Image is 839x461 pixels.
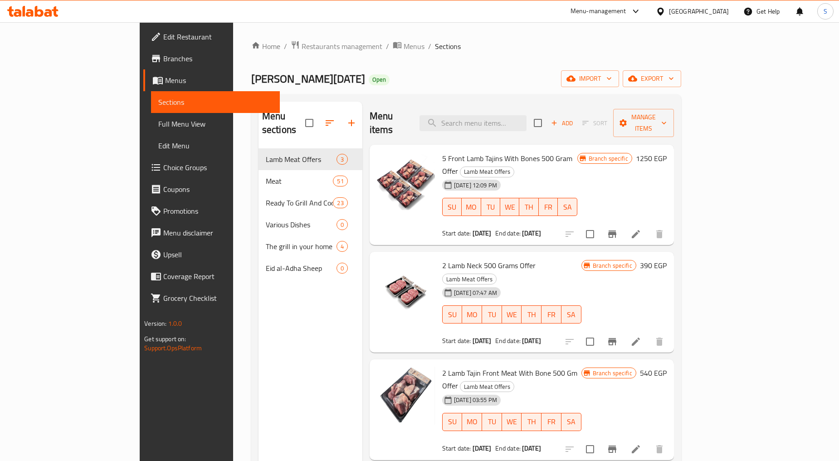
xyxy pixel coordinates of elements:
[419,115,527,131] input: search
[337,155,347,164] span: 3
[341,112,362,134] button: Add section
[623,70,681,87] button: export
[333,176,347,186] div: items
[561,70,619,87] button: import
[251,69,365,89] span: [PERSON_NAME][DATE]
[337,219,348,230] div: items
[144,342,202,354] a: Support.OpsPlatform
[442,366,577,392] span: 2 Lamb Tajin Front Meat With Bone 500 Gm Offer
[450,396,501,404] span: [DATE] 03:55 PM
[525,415,538,428] span: TH
[266,154,337,165] span: Lamb Meat Offers
[550,118,574,128] span: Add
[143,26,280,48] a: Edit Restaurant
[163,249,273,260] span: Upsell
[143,244,280,265] a: Upsell
[319,112,341,134] span: Sort sections
[620,112,667,134] span: Manage items
[442,227,471,239] span: Start date:
[568,73,612,84] span: import
[636,152,667,165] h6: 1250 EGP
[630,336,641,347] a: Edit menu item
[377,259,435,317] img: 2 Lamb Neck 500 Grams Offer
[442,259,536,272] span: 2 Lamb Neck 500 Grams Offer
[465,201,477,214] span: MO
[442,335,471,347] span: Start date:
[266,263,337,274] span: Eid al-Adha Sheep
[369,76,390,83] span: Open
[337,221,347,229] span: 0
[158,97,273,108] span: Sections
[266,219,337,230] span: Various Dishes
[300,113,319,132] span: Select all sections
[163,293,273,304] span: Grocery Checklist
[143,287,280,309] a: Grocery Checklist
[442,198,462,216] button: SU
[504,201,516,214] span: WE
[143,265,280,287] a: Coverage Report
[262,109,305,137] h2: Menu sections
[163,162,273,173] span: Choice Groups
[541,413,561,431] button: FR
[585,154,632,163] span: Branch specific
[446,201,458,214] span: SU
[565,308,578,321] span: SA
[649,223,670,245] button: delete
[143,178,280,200] a: Coupons
[284,41,287,52] li: /
[571,6,626,17] div: Menu-management
[151,113,280,135] a: Full Menu View
[168,318,182,329] span: 1.0.0
[435,41,461,52] span: Sections
[649,331,670,353] button: delete
[446,308,459,321] span: SU
[486,308,498,321] span: TU
[630,73,674,84] span: export
[337,241,348,252] div: items
[442,152,572,178] span: 5 Front Lamb Tajins With Bones 500 Gram Offer
[519,198,538,216] button: TH
[144,318,166,329] span: Version:
[541,305,561,324] button: FR
[442,305,463,324] button: SU
[393,40,424,52] a: Menus
[580,440,600,459] span: Select to update
[251,40,681,52] nav: breadcrumb
[259,192,362,214] div: Ready To Grill And Cook Products23
[302,41,382,52] span: Restaurants management
[561,305,581,324] button: SA
[539,198,558,216] button: FR
[630,444,641,455] a: Edit menu item
[143,69,280,91] a: Menus
[370,109,409,137] h2: Menu items
[523,201,535,214] span: TH
[266,241,337,252] div: The grill in your home
[163,227,273,238] span: Menu disclaimer
[495,442,521,454] span: End date:
[158,118,273,129] span: Full Menu View
[163,53,273,64] span: Branches
[460,167,514,177] div: Lamb Meat Offers
[460,381,514,392] div: Lamb Meat Offers
[576,116,613,130] span: Select section first
[545,415,558,428] span: FR
[630,229,641,240] a: Edit menu item
[522,305,541,324] button: TH
[495,335,521,347] span: End date:
[522,335,541,347] b: [DATE]
[266,197,333,208] span: Ready To Grill And Cook Products
[446,415,459,428] span: SU
[589,261,636,270] span: Branch specific
[462,305,482,324] button: MO
[450,181,501,190] span: [DATE] 12:09 PM
[601,223,623,245] button: Branch-specific-item
[333,199,347,207] span: 23
[601,331,623,353] button: Branch-specific-item
[266,176,333,186] span: Meat
[547,116,576,130] button: Add
[143,48,280,69] a: Branches
[580,225,600,244] span: Select to update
